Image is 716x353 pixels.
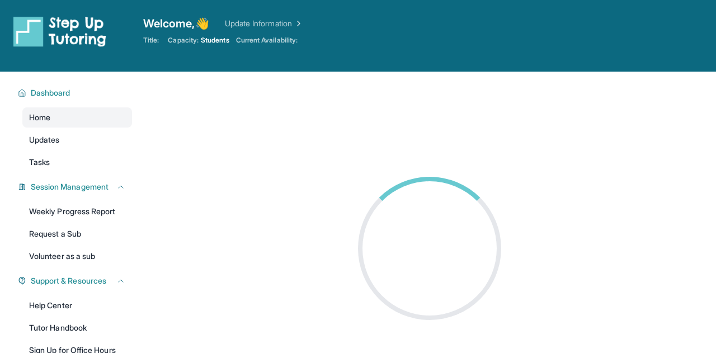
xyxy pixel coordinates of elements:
[168,36,199,45] span: Capacity:
[29,157,50,168] span: Tasks
[22,224,132,244] a: Request a Sub
[31,181,109,192] span: Session Management
[22,152,132,172] a: Tasks
[31,87,70,98] span: Dashboard
[29,134,60,145] span: Updates
[22,295,132,316] a: Help Center
[143,36,159,45] span: Title:
[31,275,106,286] span: Support & Resources
[292,18,303,29] img: Chevron Right
[22,107,132,128] a: Home
[201,36,229,45] span: Students
[22,246,132,266] a: Volunteer as a sub
[26,181,125,192] button: Session Management
[236,36,298,45] span: Current Availability:
[26,87,125,98] button: Dashboard
[26,275,125,286] button: Support & Resources
[13,16,106,47] img: logo
[22,201,132,222] a: Weekly Progress Report
[225,18,303,29] a: Update Information
[22,130,132,150] a: Updates
[29,112,50,123] span: Home
[143,16,209,31] span: Welcome, 👋
[22,318,132,338] a: Tutor Handbook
